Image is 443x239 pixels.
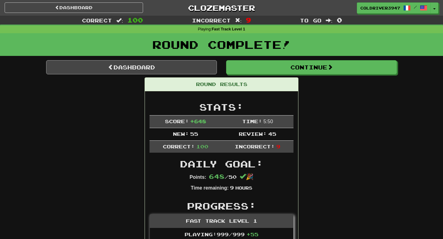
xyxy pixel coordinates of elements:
span: + 648 [190,118,206,124]
span: Score: [165,118,189,124]
span: / 50 [209,174,237,180]
a: ColdRiver3947 / [357,2,431,14]
a: Dashboard [46,60,217,74]
span: / [414,5,417,9]
span: Incorrect: [235,143,275,149]
strong: Points: [190,174,206,180]
h1: Round Complete! [2,38,441,51]
span: 🎉 [240,173,253,180]
div: Round Results [145,78,298,91]
span: 45 [268,131,276,137]
span: Playing: 999 / 999 [185,231,258,237]
span: New: [173,131,189,137]
span: Correct: [163,143,195,149]
a: Dashboard [5,2,143,13]
span: 9 [246,16,251,24]
span: : [326,18,333,23]
div: Fast Track Level 1 [150,214,293,228]
h2: Progress: [150,201,293,211]
h2: Stats: [150,102,293,112]
span: Incorrect [192,17,231,23]
span: 0 [337,16,342,24]
span: 100 [196,143,208,149]
span: 9 [230,185,234,190]
span: ColdRiver3947 [360,5,400,11]
span: : [116,18,123,23]
span: 55 [190,131,198,137]
span: To go [300,17,321,23]
span: Correct [82,17,112,23]
a: Clozemaster [152,2,291,13]
small: Hours [235,185,252,190]
span: 648 [209,173,225,180]
span: 100 [127,16,143,24]
strong: Fast Track Level 1 [212,27,245,31]
span: Time: [242,118,262,124]
span: : [235,18,242,23]
span: Review: [239,131,267,137]
span: + 55 [246,231,258,237]
button: Continue [226,60,397,74]
strong: Time remaining: [191,185,229,190]
h2: Daily Goal: [150,159,293,169]
span: 5 : 50 [263,119,273,124]
span: 9 [276,143,280,149]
